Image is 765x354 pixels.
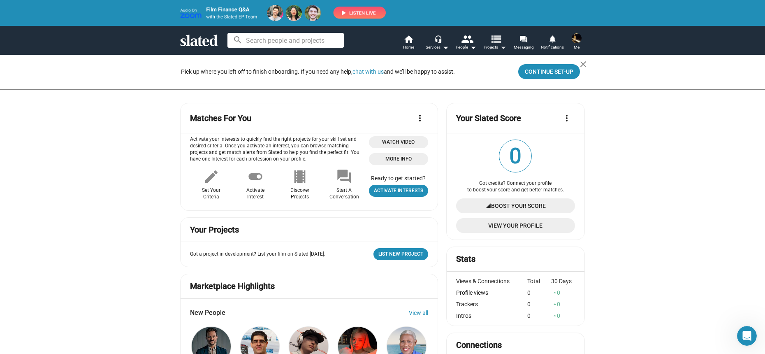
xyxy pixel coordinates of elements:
div: 30 Days [551,278,575,284]
mat-card-title: Your Projects [190,224,239,235]
span: Home [403,42,414,52]
img: aviram spies [572,33,582,43]
iframe: Intercom live chat [737,326,757,346]
mat-card-title: Matches For You [190,113,251,124]
button: Services [423,34,452,52]
span: Projects [484,42,506,52]
mat-icon: more_vert [415,113,425,123]
mat-icon: forum [519,35,527,43]
button: Open 'Opportunities Intro Video' dialog [369,136,428,148]
span: Continue Set-up [525,64,573,79]
mat-icon: headset_mic [434,35,442,42]
mat-icon: arrow_drop_up [552,290,558,296]
mat-icon: more_vert [562,113,572,123]
div: Views & Connections [456,278,528,284]
button: People [452,34,480,52]
img: promo-live-zoom-ep-team4.png [180,5,386,21]
mat-icon: signal_cellular_4_bar [485,198,491,213]
mat-icon: toggle_on [247,168,264,185]
span: Notifications [541,42,564,52]
mat-card-title: Connections [456,340,502,351]
button: Continue Set-up [518,64,580,79]
mat-card-title: Marketplace Highlights [190,281,275,292]
div: Activate Interest [246,187,264,200]
mat-icon: local_movies [292,168,308,185]
div: 0 [527,312,551,319]
input: Search people and projects [227,33,344,48]
span: More Info [374,155,423,163]
div: Got credits? Connect your profile to boost your score and get better matches. [456,180,575,193]
div: 0 [527,301,551,307]
button: chat with us [352,68,384,75]
p: Got a project in development? List your film on Slated [DATE]. [190,251,325,258]
div: 0 [551,312,575,319]
a: List New Project [373,248,428,260]
a: More Info [369,153,428,165]
a: View all [409,310,428,316]
span: List New Project [378,250,423,259]
div: Pick up where you left off to finish onboarding. If you need any help, and we’ll be happy to assist. [181,68,455,76]
div: Trackers [456,301,528,307]
a: Notifications [538,34,567,52]
mat-icon: home [403,34,413,44]
mat-card-title: Your Slated Score [456,113,521,124]
span: 0 [499,140,531,172]
span: Me [574,42,580,52]
a: Home [394,34,423,52]
mat-icon: arrow_drop_up [552,313,558,319]
span: Activate Interests [374,186,423,195]
mat-icon: people [461,33,473,45]
div: Total [527,278,551,284]
div: People [456,42,476,52]
div: Set Your Criteria [202,187,220,200]
mat-icon: edit [203,168,220,185]
span: Messaging [514,42,534,52]
mat-icon: arrow_drop_down [468,42,478,52]
mat-card-title: Stats [456,254,475,265]
a: Open user profile page - opportunities tab [369,185,428,197]
button: Projects [480,34,509,52]
span: New People [190,308,225,317]
a: Boost Your Score [456,198,575,213]
div: Services [426,42,449,52]
span: Watch Video [374,138,423,147]
mat-icon: arrow_drop_down [440,42,450,52]
div: 0 [551,301,575,307]
a: Messaging [509,34,538,52]
span: View Your Profile [463,218,568,233]
a: View Your Profile [456,218,575,233]
div: Start A Conversation [329,187,359,200]
mat-icon: close [578,59,588,69]
mat-icon: view_list [490,33,502,45]
span: Boost Your Score [491,198,546,213]
div: 0 [551,289,575,296]
mat-icon: forum [336,168,352,185]
button: aviram spiesMe [567,32,586,53]
p: Activate your interests to quickly find the right projects for your skill set and desired criteri... [190,136,366,163]
mat-icon: arrow_drop_down [498,42,508,52]
mat-icon: arrow_drop_up [552,301,558,307]
div: Profile views [456,289,528,296]
div: Ready to get started? [369,175,428,182]
div: Discover Projects [290,187,309,200]
mat-icon: notifications [548,35,556,43]
div: 0 [527,289,551,296]
div: Intros [456,312,528,319]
